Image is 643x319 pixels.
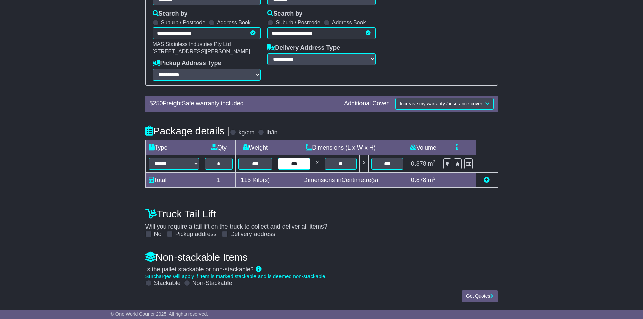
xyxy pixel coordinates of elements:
td: Volume [406,140,440,155]
span: MAS Stainless Industries Pty Ltd [153,41,231,47]
label: Stackable [154,280,181,287]
label: kg/cm [238,129,254,136]
td: Dimensions (L x W x H) [275,140,406,155]
span: m [428,160,436,167]
td: 1 [202,172,235,187]
td: Total [145,172,202,187]
div: Surcharges will apply if item is marked stackable and is deemed non-stackable. [145,273,498,280]
sup: 3 [433,159,436,164]
span: © One World Courier 2025. All rights reserved. [111,311,208,317]
label: Suburb / Postcode [276,19,320,26]
span: 0.878 [411,160,426,167]
h4: Package details | [145,125,230,136]
td: Dimensions in Centimetre(s) [275,172,406,187]
h4: Truck Tail Lift [145,208,498,219]
div: $ FreightSafe warranty included [146,100,341,107]
label: No [154,231,162,238]
label: Address Book [332,19,366,26]
div: Additional Cover [341,100,392,107]
label: Non-Stackable [192,280,232,287]
span: [STREET_ADDRESS][PERSON_NAME] [153,49,250,54]
span: 115 [241,177,251,183]
sup: 3 [433,176,436,181]
td: x [360,155,369,172]
span: 0.878 [411,177,426,183]
button: Get Quotes [462,290,498,302]
td: Qty [202,140,235,155]
label: lb/in [266,129,277,136]
label: Delivery address [230,231,275,238]
a: Add new item [484,177,490,183]
button: Increase my warranty / insurance cover [395,98,493,110]
h4: Non-stackable Items [145,251,498,263]
span: m [428,177,436,183]
label: Suburb / Postcode [161,19,206,26]
label: Address Book [217,19,251,26]
label: Pickup address [175,231,217,238]
td: Type [145,140,202,155]
div: Will you require a tail lift on the truck to collect and deliver all items? [142,205,501,238]
span: 250 [153,100,163,107]
label: Delivery Address Type [267,44,340,52]
span: Is the pallet stackable or non-stackable? [145,266,254,273]
label: Search by [153,10,188,18]
span: Increase my warranty / insurance cover [400,101,482,106]
label: Pickup Address Type [153,60,221,67]
label: Search by [267,10,302,18]
td: Kilo(s) [235,172,275,187]
td: x [313,155,322,172]
td: Weight [235,140,275,155]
